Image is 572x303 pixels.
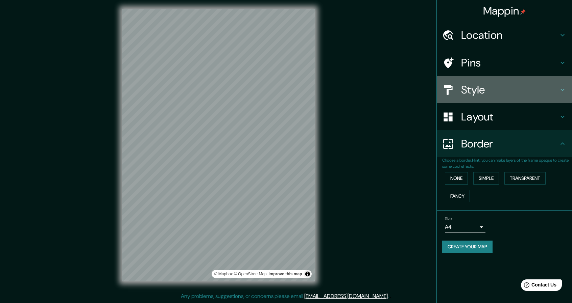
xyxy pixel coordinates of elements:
[268,272,302,276] a: Map feedback
[437,22,572,49] div: Location
[214,272,233,276] a: Mapbox
[483,4,526,18] h4: Mappin
[234,272,267,276] a: OpenStreetMap
[461,83,558,97] h4: Style
[122,9,315,281] canvas: Map
[445,222,485,232] div: A4
[445,190,470,202] button: Fancy
[472,158,480,163] b: Hint
[445,172,468,185] button: None
[442,157,572,169] p: Choose a border. : you can make layers of the frame opaque to create some cool effects.
[445,216,452,222] label: Size
[304,293,388,300] a: [EMAIL_ADDRESS][DOMAIN_NAME]
[461,137,558,150] h4: Border
[437,76,572,103] div: Style
[461,56,558,70] h4: Pins
[512,277,565,296] iframe: Help widget launcher
[437,49,572,76] div: Pins
[473,172,499,185] button: Simple
[437,103,572,130] div: Layout
[181,292,389,300] p: Any problems, suggestions, or concerns please email .
[304,270,312,278] button: Toggle attribution
[461,110,558,123] h4: Layout
[390,292,391,300] div: .
[442,241,493,253] button: Create your map
[504,172,546,185] button: Transparent
[520,9,526,15] img: pin-icon.png
[461,28,558,42] h4: Location
[437,130,572,157] div: Border
[389,292,390,300] div: .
